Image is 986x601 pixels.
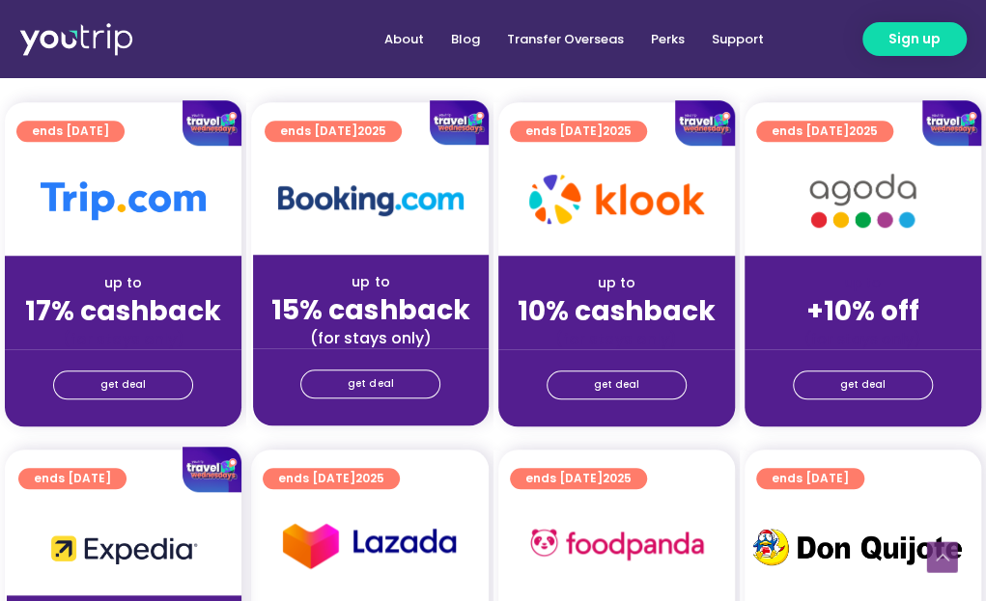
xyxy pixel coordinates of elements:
[437,21,493,57] a: Blog
[271,291,469,329] strong: 15% cashback
[845,273,881,292] span: up to
[53,370,193,399] a: get deal
[268,328,472,348] div: (for stays only)
[510,468,647,489] a: ends [DATE]2025
[793,370,933,399] a: get deal
[493,21,637,57] a: Transfer Overseas
[806,292,919,330] strong: +10% off
[840,371,886,398] span: get deal
[355,470,384,486] span: 2025
[525,468,632,489] span: ends [DATE]
[348,370,393,397] span: get deal
[20,329,226,349] div: (for stays only)
[371,21,437,57] a: About
[514,273,719,293] div: up to
[888,29,941,49] span: Sign up
[209,21,776,57] nav: Menu
[760,329,966,349] div: (for stays only)
[862,22,967,56] a: Sign up
[518,292,716,330] strong: 10% cashback
[514,329,719,349] div: (for stays only)
[20,273,226,293] div: up to
[268,272,472,292] div: up to
[547,370,687,399] a: get deal
[698,21,777,57] a: Support
[603,470,632,486] span: 2025
[594,371,639,398] span: get deal
[278,468,384,489] span: ends [DATE]
[25,292,221,330] strong: 17% cashback
[756,468,864,489] a: ends [DATE]
[100,371,146,398] span: get deal
[263,468,400,489] a: ends [DATE]2025
[300,369,440,398] a: get deal
[637,21,698,57] a: Perks
[772,468,849,489] span: ends [DATE]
